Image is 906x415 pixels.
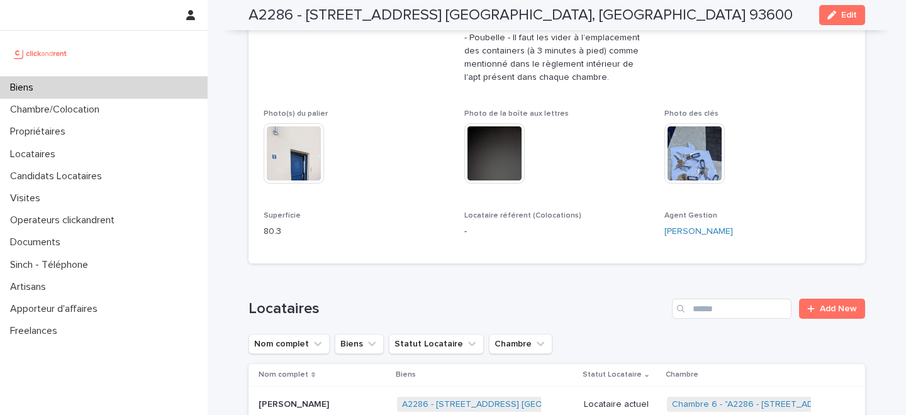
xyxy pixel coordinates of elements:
a: A2286 - [STREET_ADDRESS] [GEOGRAPHIC_DATA], [GEOGRAPHIC_DATA] 93600 [402,399,730,410]
span: Agent Gestion [664,212,717,219]
p: Apporteur d'affaires [5,303,108,315]
input: Search [672,299,791,319]
a: Add New [799,299,865,319]
span: Add New [820,304,857,313]
p: Statut Locataire [583,368,642,382]
p: Artisans [5,281,56,293]
h1: Locataires [249,300,667,318]
p: Locataires [5,148,65,160]
img: UCB0brd3T0yccxBKYDjQ [10,41,71,66]
button: Nom complet [249,334,330,354]
p: Locataire actuel [584,399,657,410]
span: Photo de la boîte aux lettres [464,110,569,118]
p: [PERSON_NAME] [259,397,332,410]
p: Documents [5,236,70,248]
h2: A2286 - [STREET_ADDRESS] [GEOGRAPHIC_DATA], [GEOGRAPHIC_DATA] 93600 [249,6,793,25]
span: Edit [841,11,857,19]
p: Operateurs clickandrent [5,214,125,226]
p: Propriétaires [5,126,75,138]
span: Locataire référent (Colocations) [464,212,581,219]
p: Nom complet [259,368,308,382]
p: Freelances [5,325,67,337]
button: Biens [335,334,384,354]
button: Statut Locataire [389,334,484,354]
p: 80.3 [264,225,449,238]
span: Photo(s) du palier [264,110,328,118]
p: Chambre [666,368,698,382]
a: [PERSON_NAME] [664,225,733,238]
p: Chambre/Colocation [5,104,109,116]
span: Superficie [264,212,301,219]
p: Biens [5,82,43,94]
button: Edit [819,5,865,25]
p: Visites [5,192,50,204]
p: Candidats Locataires [5,170,112,182]
span: Photo des clés [664,110,719,118]
button: Chambre [489,334,552,354]
p: Biens [396,368,416,382]
p: Sinch - Téléphone [5,259,98,271]
p: - [464,225,650,238]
